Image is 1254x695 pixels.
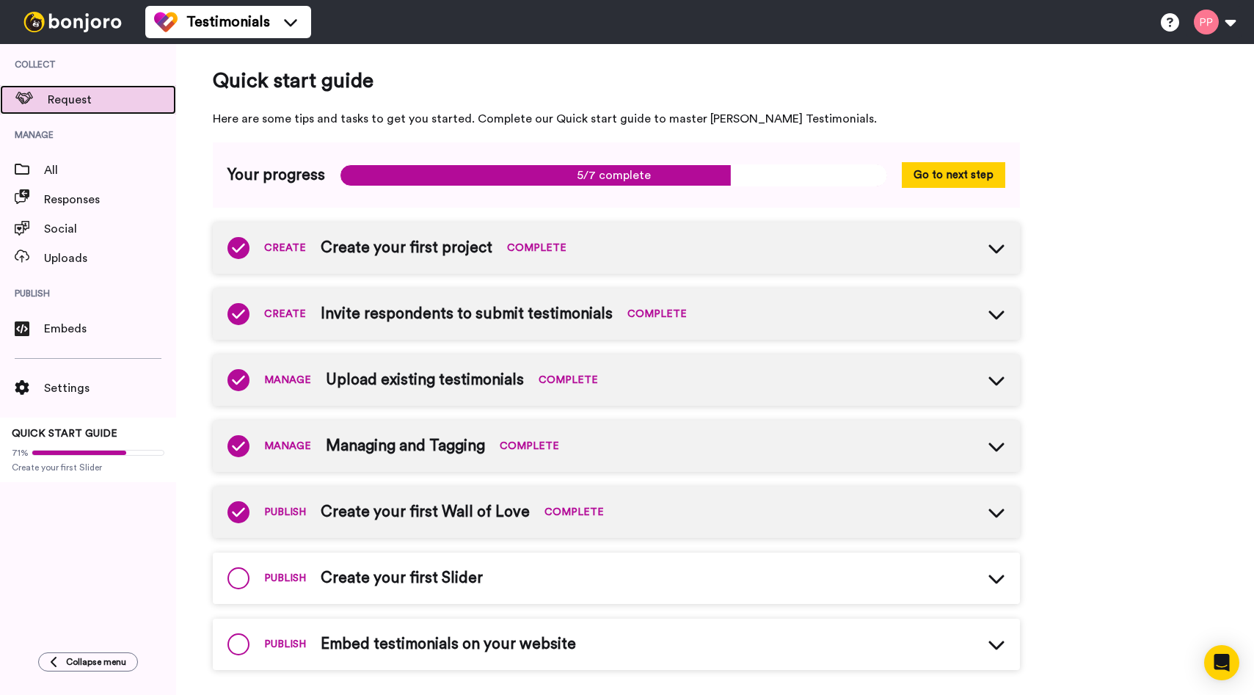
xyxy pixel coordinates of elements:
[326,369,524,391] span: Upload existing testimonials
[18,12,128,32] img: bj-logo-header-white.svg
[213,66,1020,95] span: Quick start guide
[12,462,164,473] span: Create your first Slider
[321,567,483,589] span: Create your first Slider
[264,439,311,454] span: MANAGE
[186,12,270,32] span: Testimonials
[902,162,1005,188] button: Go to next step
[154,10,178,34] img: tm-color.svg
[44,191,176,208] span: Responses
[44,379,176,397] span: Settings
[66,656,126,668] span: Collapse menu
[539,373,598,387] span: COMPLETE
[44,220,176,238] span: Social
[500,439,559,454] span: COMPLETE
[264,637,306,652] span: PUBLISH
[12,447,29,459] span: 71%
[321,237,492,259] span: Create your first project
[44,250,176,267] span: Uploads
[507,241,566,255] span: COMPLETE
[12,429,117,439] span: QUICK START GUIDE
[340,164,887,186] span: 5/7 complete
[1204,645,1239,680] div: Open Intercom Messenger
[264,373,311,387] span: MANAGE
[38,652,138,672] button: Collapse menu
[321,501,530,523] span: Create your first Wall of Love
[264,241,306,255] span: CREATE
[48,91,176,109] span: Request
[326,435,485,457] span: Managing and Tagging
[321,303,613,325] span: Invite respondents to submit testimonials
[264,307,306,321] span: CREATE
[544,505,604,520] span: COMPLETE
[264,571,306,586] span: PUBLISH
[44,320,176,338] span: Embeds
[227,164,325,186] span: Your progress
[44,161,176,179] span: All
[264,505,306,520] span: PUBLISH
[627,307,687,321] span: COMPLETE
[321,633,576,655] span: Embed testimonials on your website
[213,110,1020,128] span: Here are some tips and tasks to get you started. Complete our Quick start guide to master [PERSON...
